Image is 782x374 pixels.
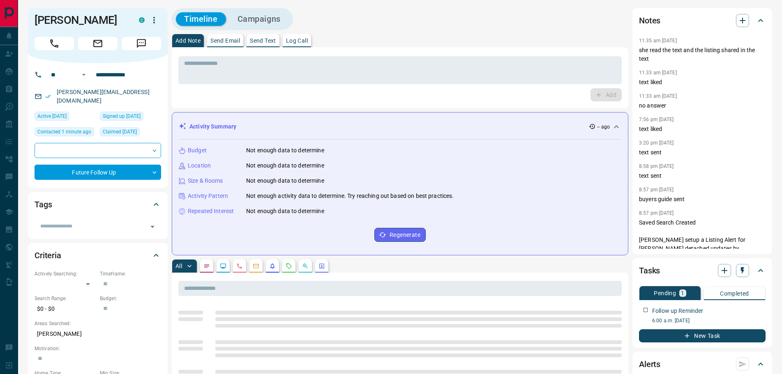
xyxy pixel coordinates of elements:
p: Location [188,161,211,170]
p: Motivation: [35,345,161,352]
div: Criteria [35,246,161,265]
p: Repeated Interest [188,207,234,216]
p: Size & Rooms [188,177,223,185]
p: text sent [639,148,766,157]
p: Not enough activity data to determine. Try reaching out based on best practices. [246,192,454,200]
p: Send Text [250,38,276,44]
h2: Tags [35,198,52,211]
p: Send Email [210,38,240,44]
h2: Criteria [35,249,61,262]
p: Follow up Reminder [652,307,703,315]
button: New Task [639,329,766,342]
p: Pending [654,290,676,296]
h1: [PERSON_NAME] [35,14,127,27]
div: Notes [639,11,766,30]
p: Budget: [100,295,161,302]
p: 11:35 am [DATE] [639,38,677,44]
div: Thu Jul 24 2025 [100,112,161,123]
div: Tags [35,195,161,214]
span: Signed up [DATE] [103,112,141,120]
p: she read the text and the listing shared in the text [639,46,766,63]
svg: Agent Actions [318,263,325,269]
h2: Alerts [639,358,660,371]
p: 11:33 am [DATE] [639,70,677,76]
p: Completed [720,291,749,296]
div: Tue Aug 12 2025 [35,127,96,139]
svg: Opportunities [302,263,309,269]
div: Thu Jul 24 2025 [100,127,161,139]
h2: Tasks [639,264,660,277]
span: Contacted 1 minute ago [37,128,91,136]
div: Alerts [639,354,766,374]
svg: Calls [236,263,243,269]
p: Timeframe: [100,270,161,278]
button: Open [147,221,158,232]
p: Not enough data to determine [246,161,324,170]
p: 6:00 a.m. [DATE] [652,317,766,324]
span: Active [DATE] [37,112,67,120]
p: [PERSON_NAME] [35,327,161,341]
button: Open [79,70,89,80]
p: 8:57 pm [DATE] [639,210,674,216]
p: text liked [639,78,766,87]
svg: Emails [253,263,259,269]
p: Activity Pattern [188,192,228,200]
span: Call [35,37,74,50]
p: buyers guide sent [639,195,766,204]
button: Regenerate [374,228,426,242]
span: Message [122,37,161,50]
h2: Notes [639,14,660,27]
p: Areas Searched: [35,320,161,327]
p: text sent [639,172,766,180]
svg: Notes [203,263,210,269]
span: Email [78,37,118,50]
span: Claimed [DATE] [103,128,137,136]
div: Sat Aug 02 2025 [35,112,96,123]
p: Not enough data to determine [246,207,324,216]
a: [PERSON_NAME][EMAIL_ADDRESS][DOMAIN_NAME] [57,89,150,104]
svg: Email Verified [45,94,51,99]
p: Not enough data to determine [246,146,324,155]
svg: Listing Alerts [269,263,276,269]
p: Not enough data to determine [246,177,324,185]
p: Actively Searching: [35,270,96,278]
p: -- ago [597,123,610,131]
div: Activity Summary-- ago [179,119,621,134]
p: Search Range: [35,295,96,302]
p: 1 [681,290,684,296]
p: Budget [188,146,207,155]
p: All [175,263,182,269]
div: Tasks [639,261,766,280]
p: $0 - $0 [35,302,96,316]
svg: Requests [286,263,292,269]
p: Activity Summary [189,122,236,131]
p: Add Note [175,38,201,44]
p: 7:56 pm [DATE] [639,117,674,122]
button: Timeline [176,12,226,26]
p: 8:57 pm [DATE] [639,187,674,193]
p: no answer [639,101,766,110]
p: Saved Search Created [PERSON_NAME] setup a Listing Alert for [PERSON_NAME] detached updates by [P... [639,218,766,262]
p: Log Call [286,38,308,44]
p: 8:58 pm [DATE] [639,163,674,169]
p: 3:20 pm [DATE] [639,140,674,146]
button: Campaigns [229,12,289,26]
p: 11:33 am [DATE] [639,93,677,99]
p: text liked [639,125,766,133]
div: Future Follow Up [35,165,161,180]
div: condos.ca [139,17,145,23]
svg: Lead Browsing Activity [220,263,226,269]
